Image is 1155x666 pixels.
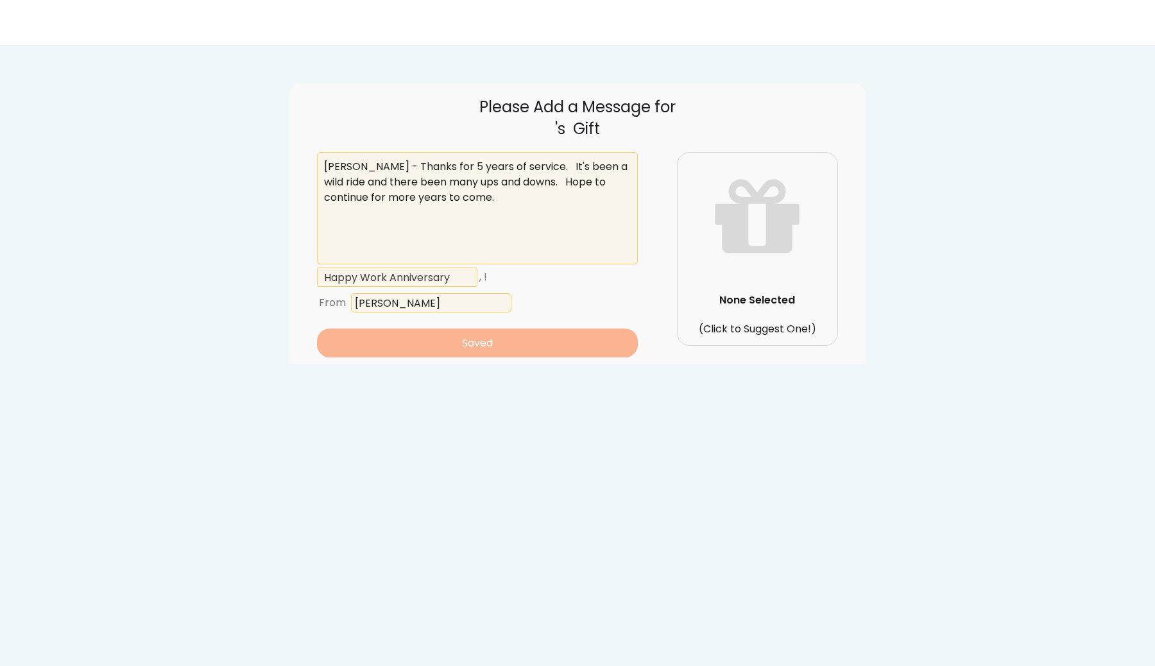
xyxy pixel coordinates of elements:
img: yH5BAEAAAAALAAAAAABAAEAAAIBRAA7 [116,12,180,34]
div: From [319,294,346,312]
div: 's Gift [314,118,841,140]
button: Saved [317,329,638,357]
div: Please Add a Message for [314,96,841,118]
input: Type here... [317,268,477,287]
div: (Click to Suggest One!) [679,321,835,337]
div: None Selected [679,293,835,308]
input: Type here... [351,293,511,312]
div: , ! [479,268,617,287]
